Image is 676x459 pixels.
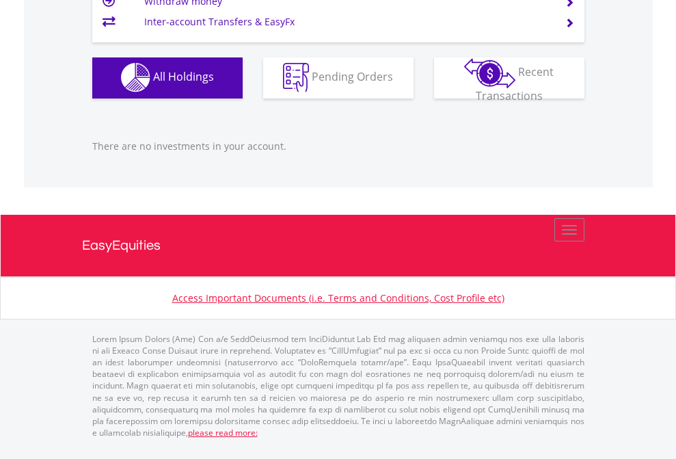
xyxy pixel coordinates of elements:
button: Recent Transactions [434,57,584,99]
p: There are no investments in your account. [92,140,584,153]
td: Inter-account Transfers & EasyFx [144,12,548,32]
img: pending_instructions-wht.png [283,63,309,92]
button: Pending Orders [263,57,414,99]
img: holdings-wht.png [121,63,150,92]
span: Recent Transactions [476,64,554,103]
p: Lorem Ipsum Dolors (Ame) Con a/e SeddOeiusmod tem InciDiduntut Lab Etd mag aliquaen admin veniamq... [92,333,584,438]
span: Pending Orders [312,69,393,84]
span: All Holdings [153,69,214,84]
a: please read more: [188,427,258,438]
button: All Holdings [92,57,243,99]
a: EasyEquities [82,215,595,276]
img: transactions-zar-wht.png [464,58,515,88]
a: Access Important Documents (i.e. Terms and Conditions, Cost Profile etc) [172,291,504,304]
